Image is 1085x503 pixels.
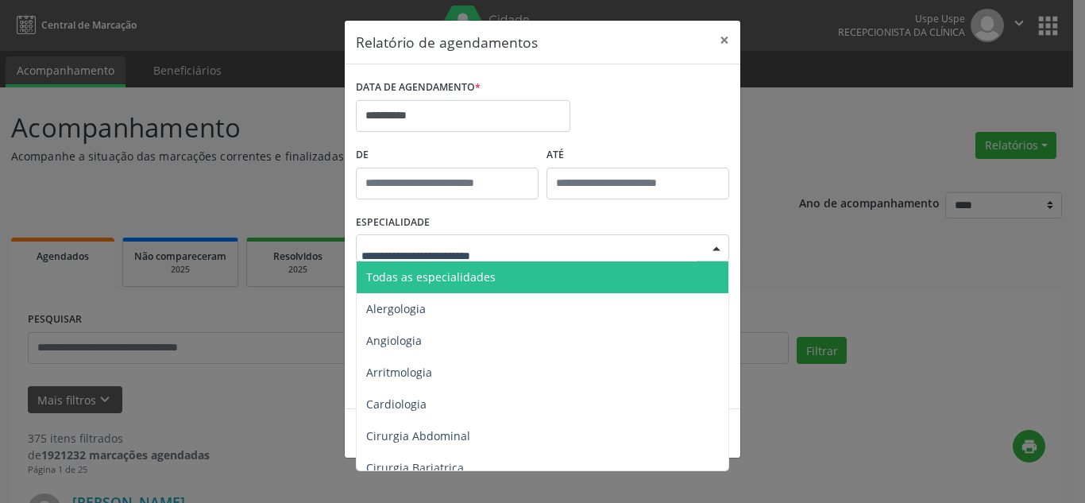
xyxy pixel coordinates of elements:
[366,460,464,475] span: Cirurgia Bariatrica
[366,365,432,380] span: Arritmologia
[356,32,538,52] h5: Relatório de agendamentos
[356,211,430,235] label: ESPECIALIDADE
[366,428,470,443] span: Cirurgia Abdominal
[546,143,729,168] label: ATÉ
[356,75,481,100] label: DATA DE AGENDAMENTO
[366,269,496,284] span: Todas as especialidades
[366,301,426,316] span: Alergologia
[366,397,427,412] span: Cardiologia
[709,21,740,60] button: Close
[366,333,422,348] span: Angiologia
[356,143,539,168] label: De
